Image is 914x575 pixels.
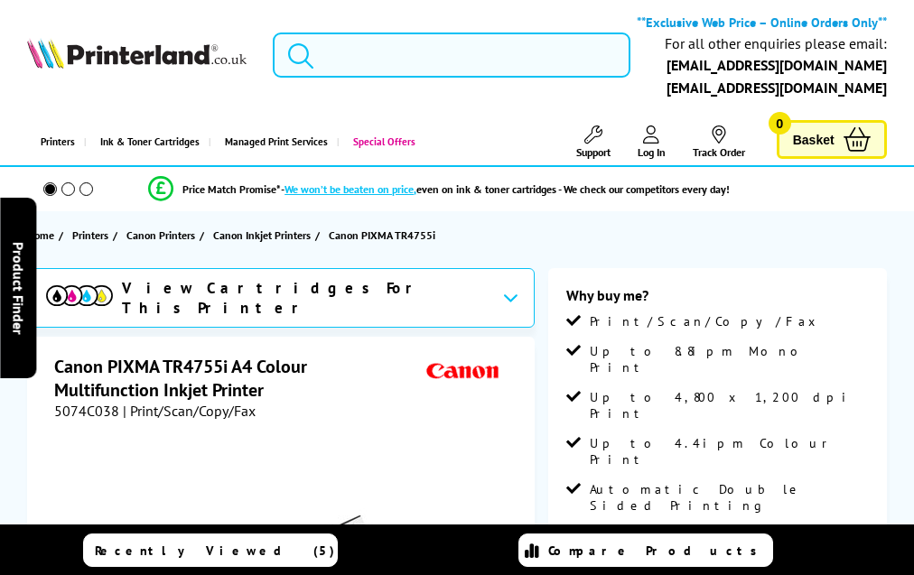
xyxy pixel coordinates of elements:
[46,285,113,306] img: cmyk-icon.svg
[281,182,730,196] div: - even on ink & toner cartridges - We check our competitors every day!
[638,125,666,159] a: Log In
[793,127,835,152] span: Basket
[590,435,869,468] span: Up to 4.4ipm Colour Print
[777,120,887,159] a: Basket 0
[126,226,195,245] span: Canon Printers
[27,226,59,245] a: Home
[769,112,791,134] span: 0
[667,79,887,97] a: [EMAIL_ADDRESS][DOMAIN_NAME]
[95,543,335,559] span: Recently Viewed (5)
[693,125,745,159] a: Track Order
[548,543,767,559] span: Compare Products
[518,533,773,567] a: Compare Products
[182,182,281,196] span: Price Match Promise*
[337,119,424,165] a: Special Offers
[566,286,869,313] div: Why buy me?
[54,355,422,402] h1: Canon PIXMA TR4755i A4 Colour Multifunction Inkjet Printer
[667,56,887,74] a: [EMAIL_ADDRESS][DOMAIN_NAME]
[576,145,611,159] span: Support
[213,226,315,245] a: Canon Inkjet Printers
[100,119,200,165] span: Ink & Toner Cartridges
[213,226,311,245] span: Canon Inkjet Printers
[590,389,869,422] span: Up to 4,800 x 1,200 dpi Print
[27,38,246,69] img: Printerland Logo
[126,226,200,245] a: Canon Printers
[329,228,435,242] span: Canon PIXMA TR4755i
[590,481,869,514] span: Automatic Double Sided Printing
[665,35,887,52] div: For all other enquiries please email:
[123,402,256,420] span: | Print/Scan/Copy/Fax
[27,38,246,72] a: Printerland Logo
[83,533,338,567] a: Recently Viewed (5)
[422,355,505,388] img: Canon
[72,226,108,245] span: Printers
[122,278,488,318] span: View Cartridges For This Printer
[27,119,84,165] a: Printers
[284,182,416,196] span: We won’t be beaten on price,
[9,173,869,205] li: modal_Promise
[54,402,119,420] span: 5074C038
[576,125,611,159] a: Support
[590,313,822,329] span: Print/Scan/Copy/Fax
[637,14,887,31] b: **Exclusive Web Price – Online Orders Only**
[27,226,54,245] span: Home
[9,241,27,334] span: Product Finder
[638,145,666,159] span: Log In
[590,343,869,376] span: Up to 8.8ipm Mono Print
[209,119,337,165] a: Managed Print Services
[84,119,209,165] a: Ink & Toner Cartridges
[72,226,113,245] a: Printers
